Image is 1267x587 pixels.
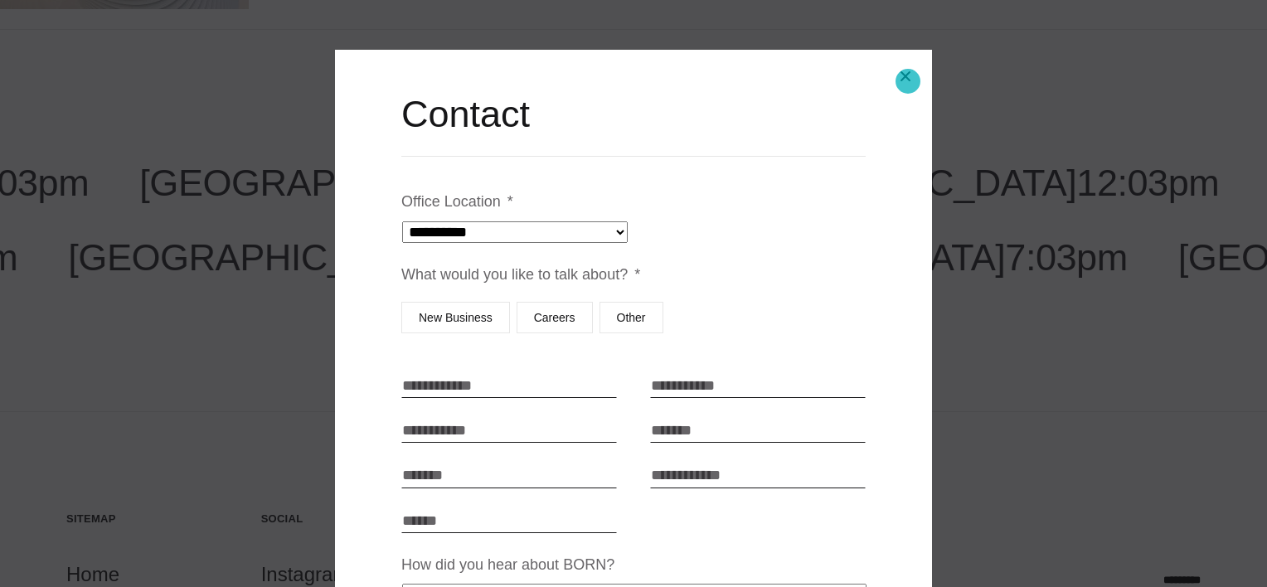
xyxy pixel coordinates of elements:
[401,192,513,211] label: Office Location
[401,265,640,284] label: What would you like to talk about?
[401,90,866,139] h2: Contact
[401,555,614,575] label: How did you hear about BORN?
[517,302,593,333] label: Careers
[600,302,663,333] label: Other
[401,302,510,333] label: New Business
